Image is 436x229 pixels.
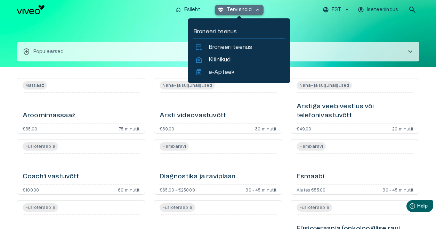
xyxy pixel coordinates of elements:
[160,81,215,90] span: Naha- ja suguhaigused
[297,187,325,192] p: Alates €55.00
[118,187,139,192] p: 60 minutit
[291,139,419,195] a: Open service booking details
[22,48,31,56] span: health_and_safety
[408,6,417,14] span: search
[297,81,352,90] span: Naha- ja suguhaigused
[367,6,398,14] p: Iseteenindus
[209,43,252,51] p: Broneeri teenus
[119,126,139,130] p: 75 minutit
[382,187,413,192] p: 30 - 45 minutit
[297,126,311,130] p: €49.00
[17,5,170,14] a: Navigate to homepage
[172,5,204,15] button: homeEsileht
[332,6,341,14] p: EST
[154,78,282,134] a: Open service booking details
[235,48,395,56] p: Kõik asukohad
[357,5,400,15] button: Iseteenindus
[255,126,276,130] p: 30 minutit
[392,126,413,130] p: 20 minutit
[291,78,419,134] a: Open service booking details
[33,48,64,56] p: Populaarsed
[218,7,224,13] span: ecg_heart
[195,43,203,51] span: calendar_add_on
[154,139,282,195] a: Open service booking details
[23,172,79,181] h6: Coach'i vastuvõtt
[23,142,58,151] span: Füsioteraapia
[23,81,47,90] span: Massaaž
[160,126,174,130] p: €69.00
[245,187,276,192] p: 30 - 45 minutit
[195,68,203,76] span: medication
[405,3,419,17] button: open search modal
[406,48,414,56] span: chevron_right
[17,5,45,14] img: Viveo logo
[160,172,236,181] h6: Diagnostika ja raviplaan
[382,197,436,217] iframe: Help widget launcher
[297,203,332,212] span: Füsioteraapia
[195,68,283,76] a: medicatione-Apteek
[209,56,231,64] p: Kliinikud
[23,126,37,130] p: €35.00
[175,7,181,13] span: home
[255,7,261,13] span: keyboard_arrow_up
[193,27,285,36] p: Broneeri teenus
[17,78,145,134] a: Open service booking details
[160,187,195,192] p: €65.00 - €250.00
[160,142,189,151] span: Hambaravi
[184,6,200,14] p: Esileht
[160,111,226,120] h6: Arsti videovastuvõtt
[17,42,218,61] button: health_and_safetyPopulaarsedchevron_right
[297,172,324,181] h6: Esmaabi
[322,5,351,15] button: EST
[23,111,75,120] h6: Aroomimassaaž
[297,142,326,151] span: Hambaravi
[17,139,145,195] a: Open service booking details
[23,203,58,212] span: Füsioteraapia
[195,43,283,51] a: calendar_add_onBroneeri teenus
[195,56,283,64] a: home_healthKliinikud
[195,56,203,64] span: home_health
[215,5,264,15] button: ecg_heartTervishoidkeyboard_arrow_up
[23,187,39,192] p: €100.00
[297,102,413,120] h6: Arstiga veebivestlus või telefonivastuvõtt
[227,6,252,14] p: Tervishoid
[209,68,234,76] p: e-Apteek
[160,203,195,212] span: Füsioteraapia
